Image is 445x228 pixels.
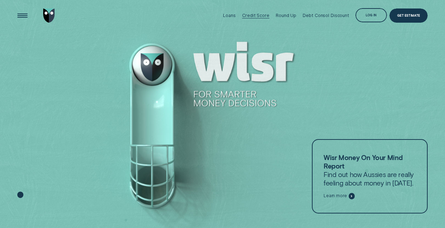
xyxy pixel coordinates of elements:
[324,153,416,187] p: Find out how Aussies are really feeling about money in [DATE].
[324,153,403,170] strong: Wisr Money On Your Mind Report
[276,13,296,18] div: Round Up
[324,193,347,199] span: Learn more
[355,8,387,22] button: Log in
[15,8,29,23] button: Open Menu
[242,13,269,18] div: Credit Score
[389,8,428,23] a: Get Estimate
[312,139,428,214] a: Wisr Money On Your Mind ReportFind out how Aussies are really feeling about money in [DATE].Learn...
[43,8,55,23] img: Wisr
[223,13,235,18] div: Loans
[303,13,349,18] div: Debt Consol Discount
